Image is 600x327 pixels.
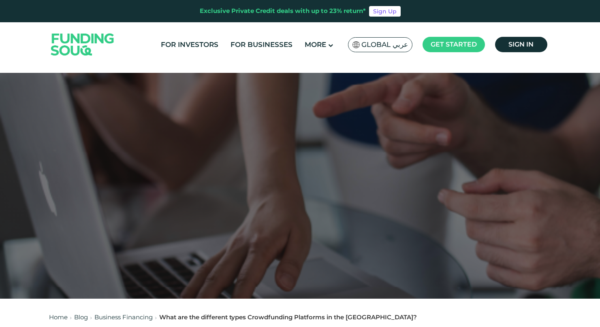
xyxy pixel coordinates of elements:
img: Logo [43,24,122,65]
a: For Businesses [228,38,295,51]
div: Exclusive Private Credit deals with up to 23% return* [200,6,366,16]
span: Sign in [508,40,534,48]
div: What are the different types Crowdfunding Platforms in the [GEOGRAPHIC_DATA]? [159,313,417,322]
span: Global عربي [361,40,408,49]
a: Sign Up [369,6,401,17]
a: Sign in [495,37,547,52]
span: More [305,40,326,49]
a: Blog [74,313,88,321]
a: Business Financing [94,313,153,321]
a: For Investors [159,38,220,51]
a: Home [49,313,68,321]
span: Get started [431,40,477,48]
img: SA Flag [352,41,360,48]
